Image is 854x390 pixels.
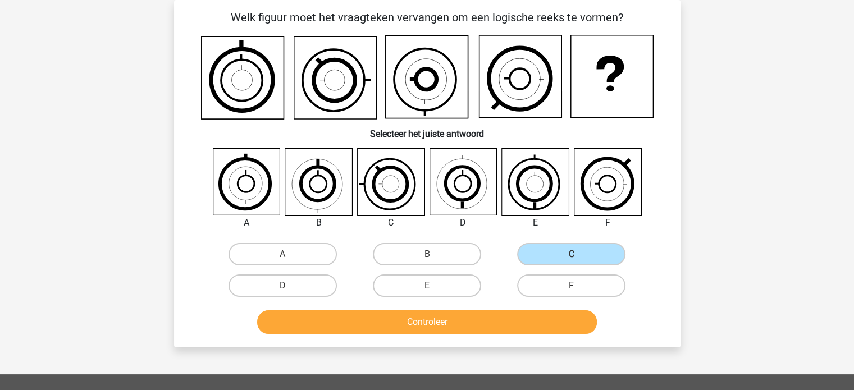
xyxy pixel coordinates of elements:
[192,120,663,139] h6: Selecteer het juiste antwoord
[229,274,337,297] label: D
[517,243,625,265] label: C
[192,9,663,26] p: Welk figuur moet het vraagteken vervangen om een logische reeks te vormen?
[517,274,625,297] label: F
[276,216,361,230] div: B
[257,310,597,334] button: Controleer
[373,274,481,297] label: E
[565,216,650,230] div: F
[349,216,433,230] div: C
[229,243,337,265] label: A
[421,216,506,230] div: D
[373,243,481,265] label: B
[204,216,289,230] div: A
[493,216,578,230] div: E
